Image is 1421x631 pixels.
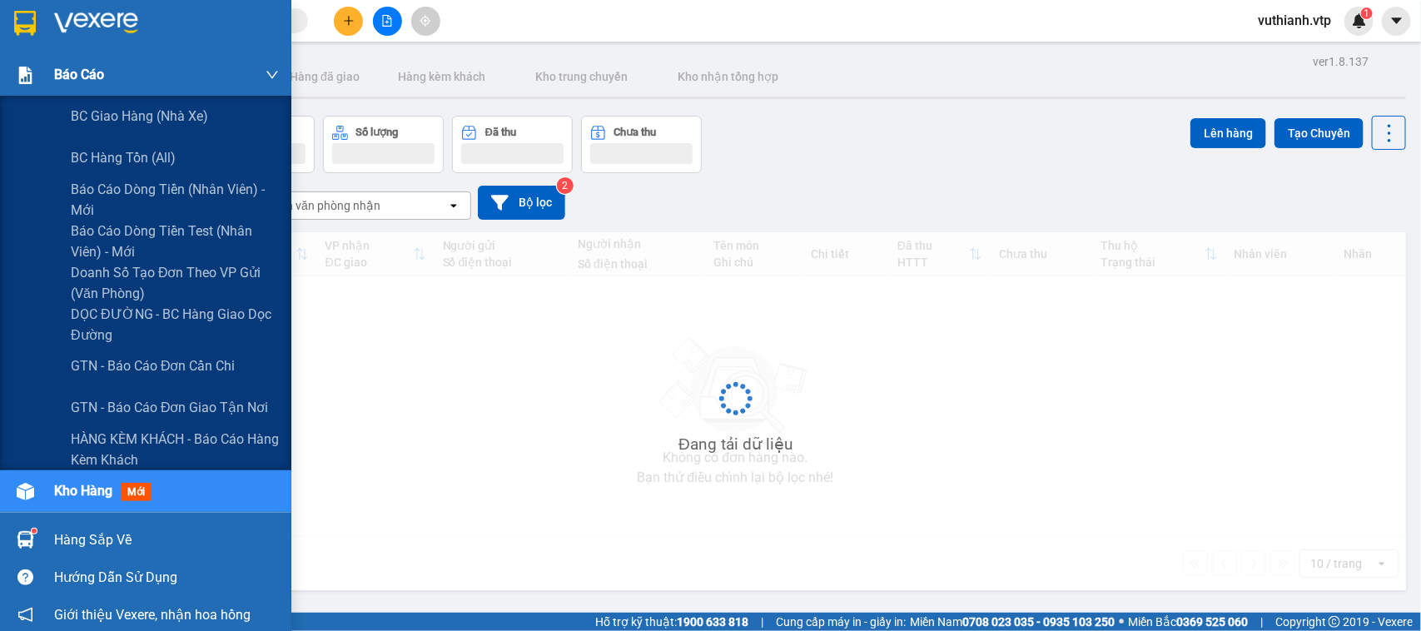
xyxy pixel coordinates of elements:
div: Đã thu [485,127,516,138]
button: caret-down [1382,7,1411,36]
div: Số lượng [356,127,399,138]
button: Chưa thu [581,116,702,173]
span: Hỗ trợ kỹ thuật: [595,613,748,631]
span: Miền Nam [910,613,1115,631]
div: ver 1.8.137 [1313,52,1369,71]
span: Báo cáo [54,64,104,85]
span: Báo cáo dòng tiền (nhân viên) - mới [71,179,279,221]
span: Báo cáo dòng tiền test (nhân viên) - mới [71,221,279,262]
span: mới [121,483,152,501]
span: Cung cấp máy in - giấy in: [776,613,906,631]
img: logo-vxr [14,11,36,36]
div: Đang tải dữ liệu [678,432,792,457]
span: GTN - Báo cáo đơn cần chi [71,355,236,376]
span: BC giao hàng (nhà xe) [71,106,208,127]
span: 1 [1364,7,1369,19]
span: caret-down [1389,13,1404,28]
button: aim [411,7,440,36]
span: | [1260,613,1263,631]
sup: 1 [1361,7,1373,19]
div: Chưa thu [614,127,657,138]
span: Kho nhận tổng hợp [678,70,778,83]
button: Hàng đã giao [276,57,373,97]
button: plus [334,7,363,36]
span: | [761,613,763,631]
div: Hướng dẫn sử dụng [54,565,279,590]
span: copyright [1329,616,1340,628]
div: Chọn văn phòng nhận [266,197,380,214]
span: question-circle [17,569,33,585]
img: icon-new-feature [1352,13,1367,28]
button: Bộ lọc [478,186,565,220]
img: warehouse-icon [17,483,34,500]
span: GTN - Báo cáo đơn giao tận nơi [71,397,269,418]
span: plus [343,15,355,27]
sup: 1 [32,529,37,534]
strong: 0369 525 060 [1176,615,1248,629]
span: Doanh số tạo đơn theo VP gửi (văn phòng) [71,262,279,304]
span: down [266,68,279,82]
span: Giới thiệu Vexere, nhận hoa hồng [54,604,251,625]
strong: 1900 633 818 [677,615,748,629]
sup: 2 [557,177,574,194]
span: ⚪️ [1119,619,1124,625]
span: Miền Bắc [1128,613,1248,631]
span: file-add [381,15,393,27]
span: aim [420,15,431,27]
button: file-add [373,7,402,36]
span: DỌC ĐƯỜNG - BC hàng giao dọc đường [71,304,279,345]
div: Hàng sắp về [54,528,279,553]
svg: open [447,199,460,212]
button: Đã thu [452,116,573,173]
button: Tạo Chuyến [1274,118,1364,148]
button: Lên hàng [1190,118,1266,148]
span: BC hàng tồn (all) [71,147,176,168]
span: vuthianh.vtp [1245,10,1344,31]
button: Số lượng [323,116,444,173]
img: warehouse-icon [17,531,34,549]
span: Hàng kèm khách [398,70,485,83]
img: solution-icon [17,67,34,84]
span: HÀNG KÈM KHÁCH - Báo cáo hàng kèm khách [71,429,279,470]
span: Kho trung chuyển [535,70,628,83]
span: Kho hàng [54,483,112,499]
span: notification [17,607,33,623]
strong: 0708 023 035 - 0935 103 250 [962,615,1115,629]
